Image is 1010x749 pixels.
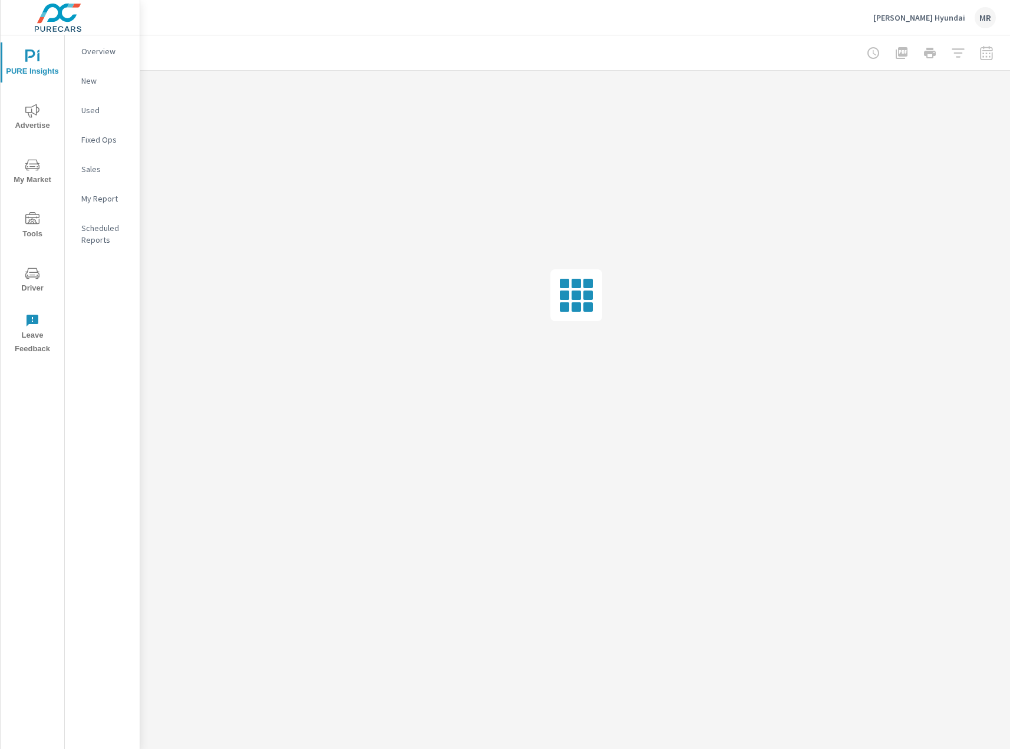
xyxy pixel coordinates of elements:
div: nav menu [1,35,64,361]
p: Sales [81,163,130,175]
div: Used [65,101,140,119]
div: Scheduled Reports [65,219,140,249]
p: [PERSON_NAME] Hyundai [873,12,965,23]
p: Used [81,104,130,116]
p: My Report [81,193,130,204]
div: New [65,72,140,90]
div: MR [975,7,996,28]
span: Advertise [4,104,61,133]
div: Sales [65,160,140,178]
span: Leave Feedback [4,314,61,356]
p: Fixed Ops [81,134,130,146]
p: New [81,75,130,87]
p: Overview [81,45,130,57]
div: Overview [65,42,140,60]
div: Fixed Ops [65,131,140,149]
span: My Market [4,158,61,187]
span: Tools [4,212,61,241]
span: PURE Insights [4,50,61,78]
div: My Report [65,190,140,207]
p: Scheduled Reports [81,222,130,246]
span: Driver [4,266,61,295]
